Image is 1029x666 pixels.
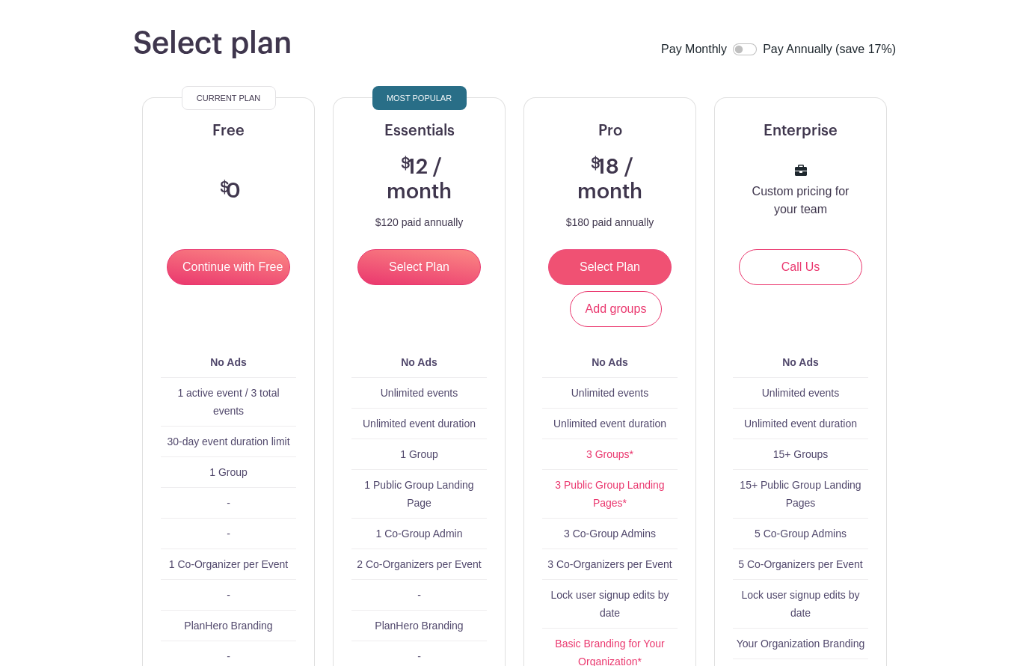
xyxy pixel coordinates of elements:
[763,40,896,60] label: Pay Annually (save 17%)
[733,122,868,140] h5: Enterprise
[739,249,862,285] a: Call Us
[364,479,473,509] span: 1 Public Group Landing Page
[591,156,600,171] span: $
[227,497,230,509] span: -
[167,436,289,447] span: 30-day event duration limit
[351,122,487,140] h5: Essentials
[547,558,672,570] span: 3 Co-Organizers per Event
[381,387,458,399] span: Unlimited events
[376,528,463,540] span: 1 Co-Group Admin
[357,249,481,285] input: Select Plan
[369,155,469,205] h3: 12 / month
[782,356,818,368] b: No Ads
[553,418,666,430] span: Unlimited event duration
[742,589,860,619] span: Lock user signup edits by date
[586,448,633,460] a: 3 Groups*
[570,291,663,327] a: Add groups
[400,448,438,460] span: 1 Group
[417,650,421,662] span: -
[571,387,649,399] span: Unlimited events
[227,528,230,540] span: -
[375,217,464,228] p: $120 paid annually
[592,356,627,368] b: No Ads
[177,387,279,417] span: 1 active event / 3 total events
[133,25,292,61] h1: Select plan
[566,217,654,228] p: $180 paid annually
[197,89,260,107] span: Current Plan
[169,558,289,570] span: 1 Co-Organizer per Event
[762,387,840,399] span: Unlimited events
[773,448,829,460] span: 15+ Groups
[210,356,246,368] b: No Ads
[744,418,857,430] span: Unlimited event duration
[751,183,850,219] p: Custom pricing for your team
[167,249,290,285] input: Continue with Free
[417,589,421,601] span: -
[363,418,476,430] span: Unlimited event duration
[551,589,669,619] span: Lock user signup edits by date
[220,180,230,195] span: $
[401,356,437,368] b: No Ads
[661,40,727,60] label: Pay Monthly
[738,558,863,570] span: 5 Co-Organizers per Event
[184,620,272,632] span: PlanHero Branding
[740,479,861,509] span: 15+ Public Group Landing Pages
[387,89,452,107] span: Most Popular
[375,620,463,632] span: PlanHero Branding
[227,589,230,601] span: -
[755,528,847,540] span: 5 Co-Group Admins
[161,122,296,140] h5: Free
[227,650,230,662] span: -
[555,479,664,509] a: 3 Public Group Landing Pages*
[560,155,660,205] h3: 18 / month
[401,156,411,171] span: $
[209,466,248,478] span: 1 Group
[357,558,482,570] span: 2 Co-Organizers per Event
[564,528,656,540] span: 3 Co-Group Admins
[737,638,865,650] span: Your Organization Branding
[542,122,678,140] h5: Pro
[216,179,241,204] h3: 0
[548,249,672,285] input: Select Plan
